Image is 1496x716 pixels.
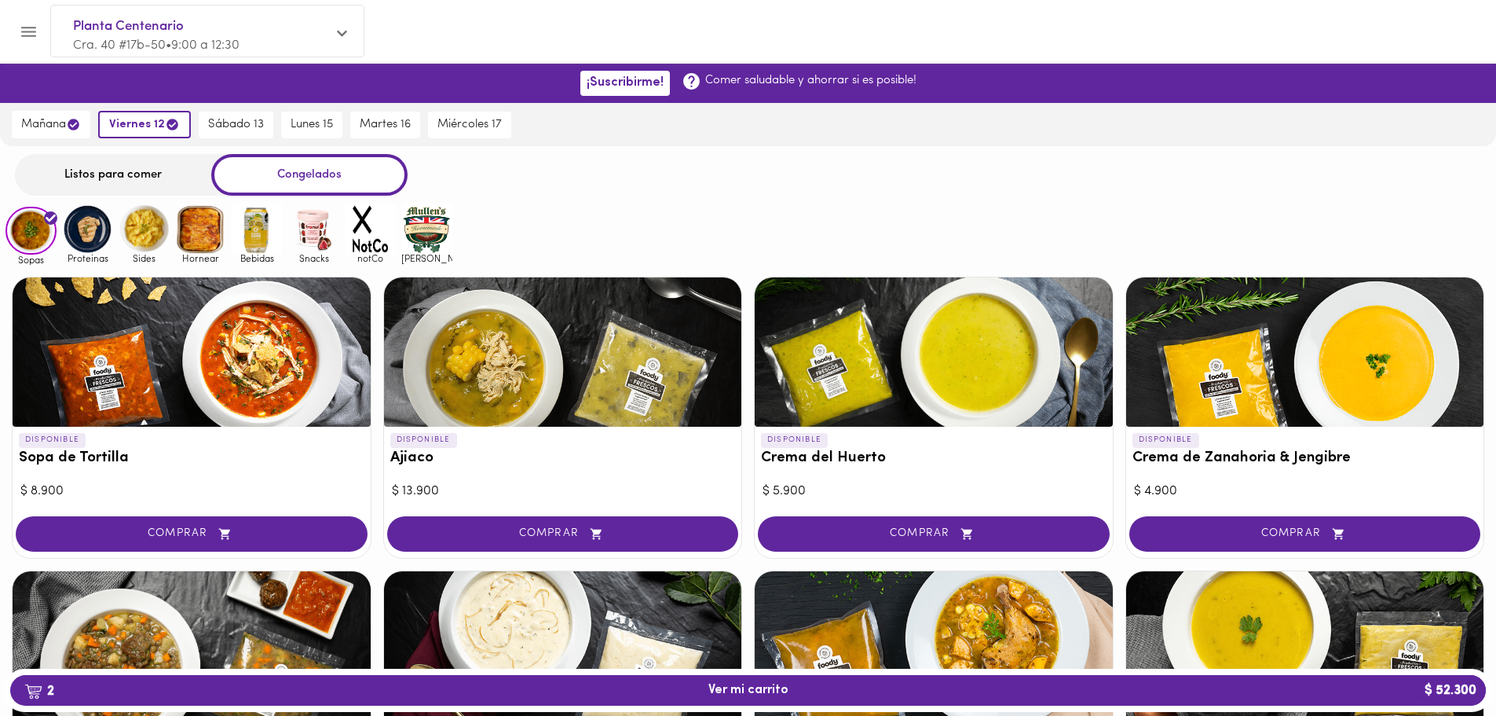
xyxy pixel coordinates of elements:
span: Hornear [175,253,226,263]
span: Planta Centenario [73,17,326,37]
span: Sopas [5,255,57,265]
p: DISPONIBLE [390,433,457,447]
span: martes 16 [360,118,411,132]
b: 2 [15,681,64,701]
button: martes 16 [350,112,420,138]
h3: Sopa de Tortilla [19,450,364,467]
img: Sopas [5,207,57,255]
img: Snacks [288,204,339,255]
button: COMPRAR [758,516,1110,552]
img: cart.png [24,684,42,699]
img: Sides [119,204,170,255]
div: Listos para comer [15,154,211,196]
button: COMPRAR [387,516,739,552]
span: mañana [21,117,81,132]
span: sábado 13 [208,118,264,132]
button: ¡Suscribirme! [580,71,670,95]
span: Cra. 40 #17b-50 • 9:00 a 12:30 [73,39,240,52]
iframe: Messagebird Livechat Widget [1405,625,1480,700]
div: Ajiaco [384,277,742,427]
button: COMPRAR [16,516,368,552]
h3: Ajiaco [390,450,736,467]
span: ¡Suscribirme! [587,75,664,90]
h3: Crema de Zanahoria & Jengibre [1132,450,1478,467]
span: lunes 15 [291,118,333,132]
span: [PERSON_NAME] [401,253,452,263]
div: Crema del Huerto [755,277,1113,427]
p: DISPONIBLE [1132,433,1199,447]
span: Snacks [288,253,339,263]
button: COMPRAR [1129,516,1481,552]
button: Menu [9,13,48,51]
div: Sopa de Tortilla [13,277,371,427]
img: notCo [345,204,396,255]
span: COMPRAR [1149,527,1461,541]
img: Hornear [175,204,226,255]
div: Congelados [211,154,408,196]
div: $ 13.900 [392,483,734,501]
p: DISPONIBLE [761,433,828,447]
span: COMPRAR [777,527,1090,541]
span: Sides [119,253,170,263]
span: COMPRAR [407,527,719,541]
div: $ 8.900 [20,483,363,501]
button: lunes 15 [281,112,342,138]
button: viernes 12 [98,111,191,138]
button: 2Ver mi carrito$ 52.300 [10,675,1486,706]
img: Proteinas [62,204,113,255]
button: miércoles 17 [428,112,511,138]
p: Comer saludable y ahorrar si es posible! [705,72,916,89]
span: viernes 12 [109,117,180,132]
img: Bebidas [232,204,283,255]
img: mullens [401,204,452,255]
span: miércoles 17 [437,118,502,132]
div: $ 4.900 [1134,483,1476,501]
p: DISPONIBLE [19,433,86,447]
h3: Crema del Huerto [761,450,1106,467]
span: Bebidas [232,253,283,263]
div: $ 5.900 [763,483,1105,501]
span: notCo [345,253,396,263]
button: sábado 13 [199,112,273,138]
button: mañana [12,111,90,138]
span: Ver mi carrito [708,683,788,698]
span: COMPRAR [35,527,348,541]
span: Proteinas [62,253,113,263]
div: Crema de Zanahoria & Jengibre [1126,277,1484,427]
